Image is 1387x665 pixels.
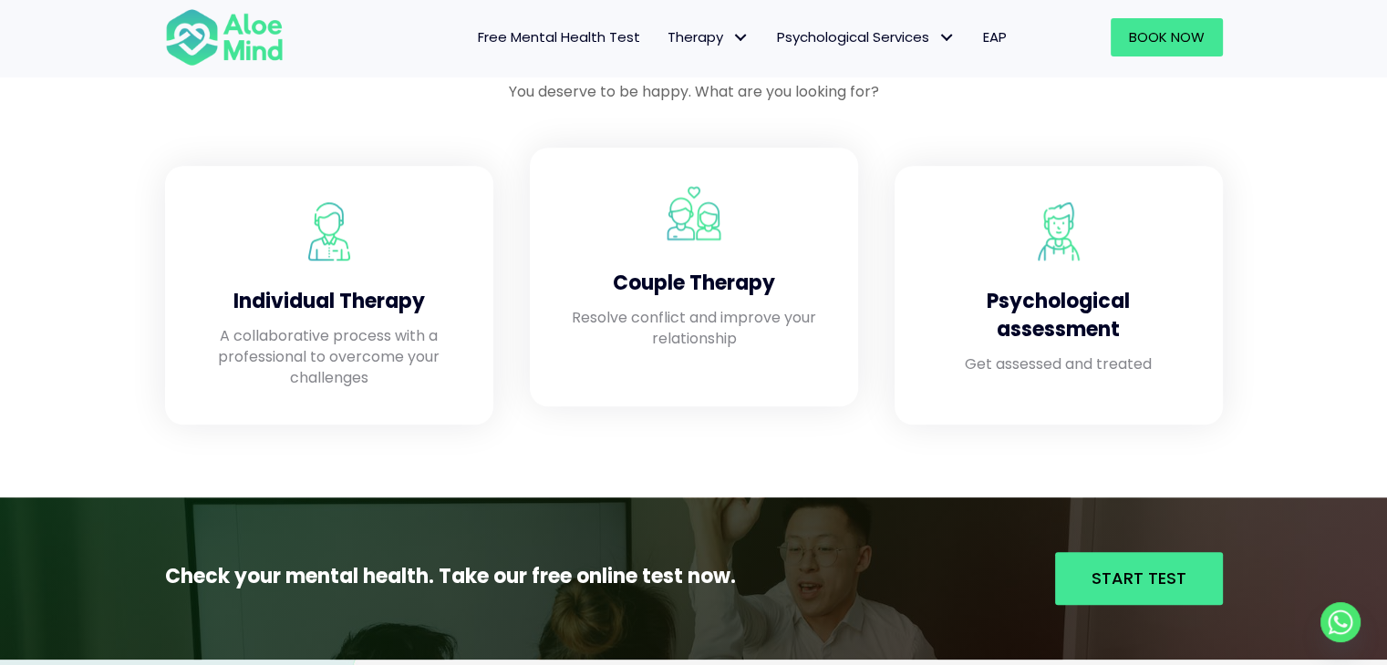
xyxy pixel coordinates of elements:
a: Free Mental Health Test [464,18,654,56]
nav: Menu [307,18,1020,56]
span: Psychological Services [777,27,956,46]
a: Aloe Mind Malaysia | Mental Healthcare Services in Malaysia and Singapore Individual Therapy A co... [183,184,475,406]
a: Aloe Mind Malaysia | Mental Healthcare Services in Malaysia and Singapore Couple Therapy Resolve ... [548,166,840,388]
p: You deserve to be happy. What are you looking for? [165,81,1223,102]
span: Book Now [1129,27,1205,46]
h4: Psychological assessment [931,288,1186,344]
span: Free Mental Health Test [478,27,640,46]
a: EAP [969,18,1020,56]
span: Therapy: submenu [728,25,754,51]
a: Book Now [1111,18,1223,56]
p: Get assessed and treated [931,353,1186,374]
h4: Couple Therapy [566,270,822,298]
p: Check your mental health. Take our free online test now. [165,562,814,591]
span: EAP [983,27,1007,46]
span: Psychological Services: submenu [934,25,960,51]
a: Aloe Mind Malaysia | Mental Healthcare Services in Malaysia and Singapore Psychological assessmen... [913,184,1205,406]
img: Aloe Mind Malaysia | Mental Healthcare Services in Malaysia and Singapore [300,202,358,261]
img: Aloe Mind Malaysia | Mental Healthcare Services in Malaysia and Singapore [1030,202,1088,261]
a: Psychological ServicesPsychological Services: submenu [763,18,969,56]
span: Start Test [1092,567,1186,589]
p: Resolve conflict and improve your relationship [566,307,822,349]
span: Therapy [668,27,750,46]
img: Aloe mind Logo [165,7,284,67]
a: TherapyTherapy: submenu [654,18,763,56]
p: A collaborative process with a professional to overcome your challenges [202,325,457,389]
a: Whatsapp [1320,602,1361,642]
a: Start Test [1055,552,1223,605]
img: Aloe Mind Malaysia | Mental Healthcare Services in Malaysia and Singapore [665,184,723,242]
h4: Individual Therapy [202,288,457,316]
